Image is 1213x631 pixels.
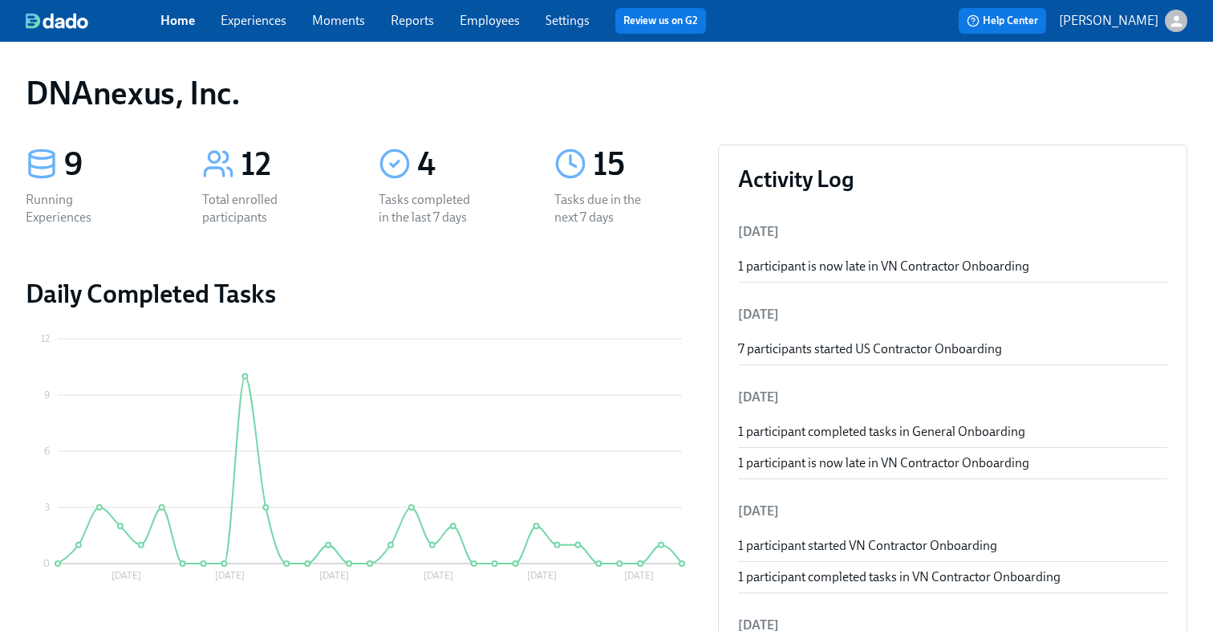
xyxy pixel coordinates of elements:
tspan: 12 [41,333,50,344]
p: [PERSON_NAME] [1059,12,1158,30]
img: dado [26,13,88,29]
tspan: [DATE] [215,570,245,581]
button: Help Center [959,8,1046,34]
tspan: [DATE] [624,570,654,581]
tspan: [DATE] [319,570,349,581]
a: Review us on G2 [623,13,698,29]
a: dado [26,13,160,29]
h1: DNAnexus, Inc. [26,74,240,112]
tspan: 3 [45,502,50,513]
div: 1 participant started VN Contractor Onboarding [738,537,1167,555]
a: Settings [546,13,590,28]
tspan: 0 [43,558,50,569]
tspan: [DATE] [527,570,557,581]
div: 1 participant completed tasks in VN Contractor Onboarding [738,568,1167,586]
a: Reports [391,13,434,28]
button: [PERSON_NAME] [1059,10,1187,32]
tspan: 6 [44,446,50,457]
div: Tasks due in the next 7 days [554,191,657,226]
a: Employees [460,13,520,28]
div: Running Experiences [26,191,128,226]
tspan: 9 [44,389,50,401]
div: 1 participant is now late in VN Contractor Onboarding [738,258,1167,275]
span: Help Center [967,13,1038,29]
h3: Activity Log [738,165,1167,193]
div: 1 participant is now late in VN Contractor Onboarding [738,454,1167,472]
button: Review us on G2 [615,8,706,34]
div: Tasks completed in the last 7 days [379,191,481,226]
div: 4 [417,145,517,185]
tspan: [DATE] [424,570,453,581]
div: 12 [241,145,340,185]
a: Moments [312,13,365,28]
li: [DATE] [738,378,1167,417]
h2: Daily Completed Tasks [26,278,692,310]
span: [DATE] [738,224,779,239]
div: 1 participant completed tasks in General Onboarding [738,423,1167,441]
div: Total enrolled participants [202,191,305,226]
li: [DATE] [738,492,1167,531]
li: [DATE] [738,295,1167,334]
div: 7 participants started US Contractor Onboarding [738,340,1167,358]
a: Experiences [221,13,286,28]
a: Home [160,13,195,28]
div: 15 [593,145,692,185]
div: 9 [64,145,164,185]
tspan: [DATE] [112,570,141,581]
